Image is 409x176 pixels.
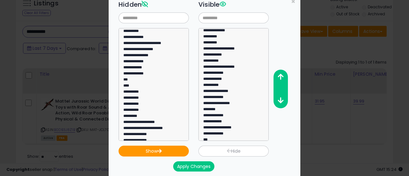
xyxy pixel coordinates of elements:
button: Apply Changes [173,161,214,172]
button: Hide [198,146,269,157]
button: Show [119,146,189,157]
